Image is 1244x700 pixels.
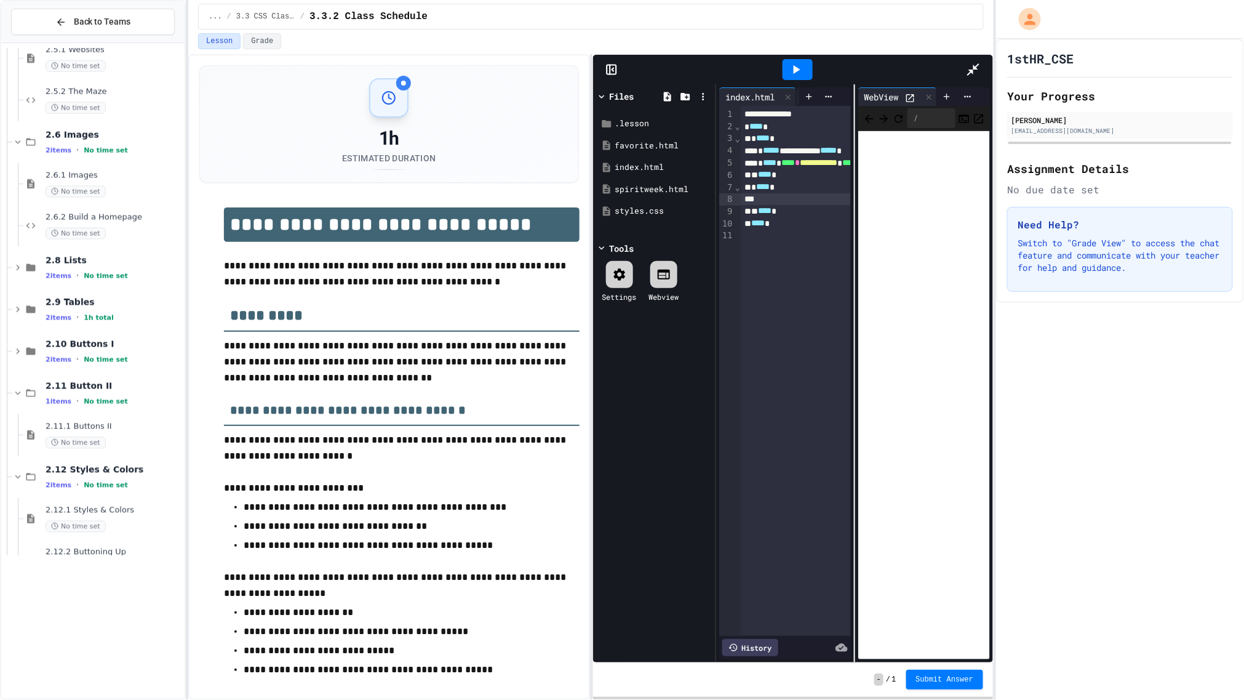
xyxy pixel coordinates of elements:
[1007,160,1233,177] h2: Assignment Details
[46,228,106,239] span: No time set
[76,355,79,364] span: •
[46,481,71,489] span: 2 items
[858,91,905,103] div: WebView
[84,356,128,364] span: No time set
[615,205,711,217] div: styles.css
[719,121,735,133] div: 2
[1007,182,1233,197] div: No due date set
[76,480,79,490] span: •
[907,108,955,128] div: /
[342,127,436,150] div: 1h
[610,90,634,103] div: Files
[76,145,79,155] span: •
[722,639,778,656] div: History
[874,674,883,686] span: -
[719,145,735,157] div: 4
[893,111,905,126] button: Refresh
[1011,115,1229,126] div: [PERSON_NAME]
[719,157,735,169] div: 5
[309,9,428,24] span: 3.3.2 Class Schedule
[46,505,182,516] span: 2.12.1 Styles & Colors
[719,230,735,242] div: 11
[615,183,711,196] div: spiritweek.html
[602,291,637,302] div: Settings
[46,272,71,280] span: 2 items
[958,111,970,126] button: Console
[719,169,735,182] div: 6
[719,87,796,106] div: index.html
[735,121,741,131] span: Fold line
[1018,237,1222,274] p: Switch to "Grade View" to access the chat feature and communicate with your teacher for help and ...
[906,670,984,690] button: Submit Answer
[76,396,79,406] span: •
[209,12,222,22] span: ...
[46,45,182,55] span: 2.5.1 Websites
[76,271,79,281] span: •
[796,90,872,103] div: favorite.html
[1011,126,1229,135] div: [EMAIL_ADDRESS][DOMAIN_NAME]
[46,60,106,72] span: No time set
[863,110,875,126] span: Back
[735,182,741,192] span: Fold line
[342,152,436,164] div: Estimated Duration
[243,33,281,49] button: Grade
[46,314,71,322] span: 2 items
[46,297,182,308] span: 2.9 Tables
[46,398,71,406] span: 1 items
[878,110,890,126] span: Forward
[46,521,106,533] span: No time set
[796,87,888,106] div: favorite.html
[84,272,128,280] span: No time set
[46,547,182,558] span: 2.12.2 Buttoning Up
[719,218,735,230] div: 10
[46,380,182,392] span: 2.11 Button II
[615,140,711,152] div: favorite.html
[84,314,114,322] span: 1h total
[76,313,79,323] span: •
[1007,87,1233,105] h2: Your Progress
[1007,50,1074,67] h1: 1stHR_CSE
[236,12,295,22] span: 3.3 CSS Classes
[719,193,735,206] div: 8
[719,182,735,194] div: 7
[46,356,71,364] span: 2 items
[858,87,937,106] div: WebView
[227,12,231,22] span: /
[46,102,106,114] span: No time set
[46,87,182,97] span: 2.5.2 The Maze
[858,131,990,660] iframe: Web Preview
[891,675,896,685] span: 1
[46,255,182,266] span: 2.8 Lists
[973,111,985,126] button: Open in new tab
[46,437,106,449] span: No time set
[300,12,305,22] span: /
[46,212,182,223] span: 2.6.2 Build a Homepage
[649,291,679,302] div: Webview
[886,675,890,685] span: /
[1018,217,1222,232] h3: Need Help?
[916,675,974,685] span: Submit Answer
[719,206,735,218] div: 9
[84,481,128,489] span: No time set
[719,132,735,145] div: 3
[46,186,106,198] span: No time set
[46,422,182,432] span: 2.11.1 Buttons II
[615,161,711,174] div: index.html
[11,9,175,35] button: Back to Teams
[46,339,182,350] span: 2.10 Buttons I
[719,91,781,103] div: index.html
[84,147,128,155] span: No time set
[46,171,182,181] span: 2.6.1 Images
[46,147,71,155] span: 2 items
[198,33,241,49] button: Lesson
[74,15,131,28] span: Back to Teams
[719,108,735,121] div: 1
[610,242,634,255] div: Tools
[46,464,182,475] span: 2.12 Styles & Colors
[735,134,741,143] span: Fold line
[1006,5,1044,33] div: My Account
[46,129,182,140] span: 2.6 Images
[84,398,128,406] span: No time set
[615,118,711,130] div: .lesson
